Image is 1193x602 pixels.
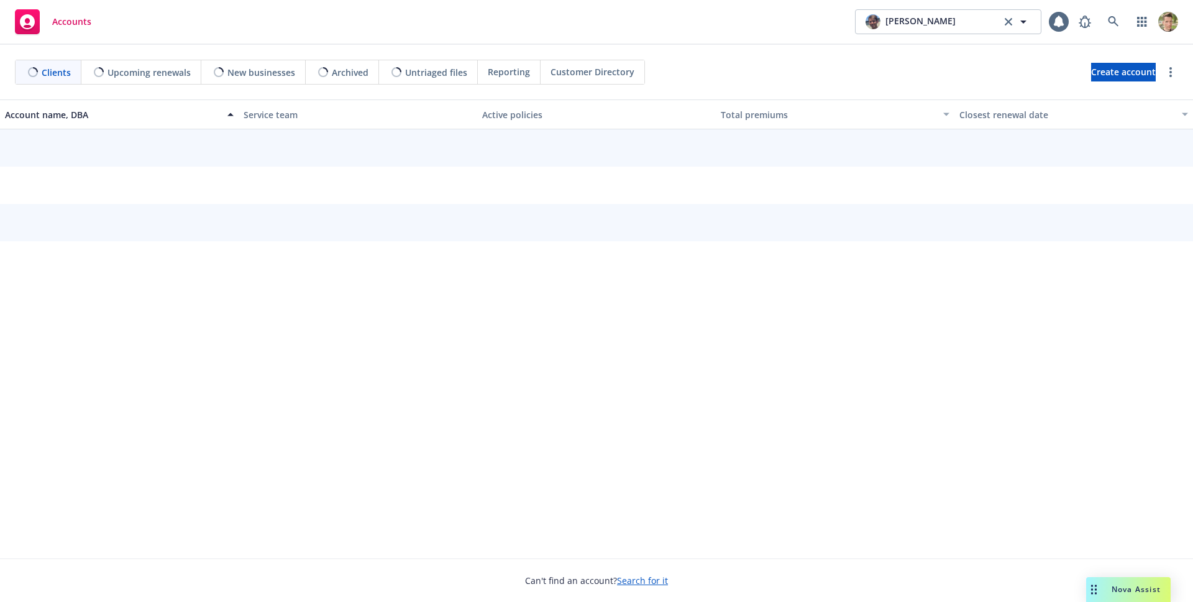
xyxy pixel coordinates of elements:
a: Search for it [617,575,668,586]
span: Reporting [488,65,530,78]
span: Upcoming renewals [107,66,191,79]
button: photo[PERSON_NAME]clear selection [855,9,1041,34]
div: Total premiums [721,108,936,121]
div: Account name, DBA [5,108,220,121]
img: photo [866,14,880,29]
span: Accounts [52,17,91,27]
div: Closest renewal date [959,108,1174,121]
div: Active policies [482,108,711,121]
span: Can't find an account? [525,574,668,587]
span: Untriaged files [405,66,467,79]
span: Create account [1091,60,1156,84]
div: Service team [244,108,472,121]
a: clear selection [1001,14,1016,29]
a: Create account [1091,63,1156,81]
a: more [1163,65,1178,80]
button: Total premiums [716,100,954,129]
div: Drag to move [1086,577,1102,602]
span: Archived [332,66,368,79]
img: photo [1158,12,1178,32]
span: [PERSON_NAME] [885,14,956,29]
a: Accounts [10,4,96,39]
span: Nova Assist [1112,584,1161,595]
button: Nova Assist [1086,577,1171,602]
button: Active policies [477,100,716,129]
a: Search [1101,9,1126,34]
button: Closest renewal date [954,100,1193,129]
span: New businesses [227,66,295,79]
button: Service team [239,100,477,129]
a: Report a Bug [1072,9,1097,34]
a: Switch app [1130,9,1154,34]
span: Clients [42,66,71,79]
span: Customer Directory [551,65,634,78]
